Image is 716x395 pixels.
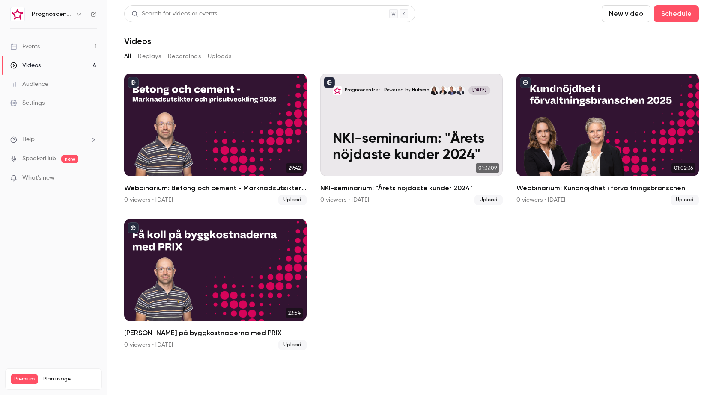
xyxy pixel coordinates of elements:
[320,183,503,193] h2: NKI-seminarium: "Årets nöjdaste kunder 2024"
[11,374,38,384] span: Premium
[654,5,699,22] button: Schedule
[474,195,503,205] span: Upload
[124,341,173,349] div: 0 viewers • [DATE]
[516,74,699,205] a: 01:02:36Webbinarium: Kundnöjdhet i förvaltningsbranschen0 viewers • [DATE]Upload
[124,74,699,350] ul: Videos
[131,9,217,18] div: Search for videos or events
[11,7,24,21] img: Prognoscentret | Powered by Hubexo
[671,163,695,173] span: 01:02:36
[124,196,173,204] div: 0 viewers • [DATE]
[324,77,335,88] button: published
[333,131,491,164] p: NKI-seminarium: "Årets nöjdaste kunder 2024"
[124,50,131,63] button: All
[10,42,40,51] div: Events
[516,74,699,205] li: Webbinarium: Kundnöjdhet i förvaltningsbranschen
[124,328,307,338] h2: [PERSON_NAME] på byggkostnaderna med PRIX
[124,36,151,46] h1: Videos
[208,50,232,63] button: Uploads
[128,77,139,88] button: published
[43,376,96,383] span: Plan usage
[278,340,307,350] span: Upload
[333,86,342,95] img: NKI-seminarium: "Årets nöjdaste kunder 2024"
[124,74,307,205] a: 29:42Webbinarium: Betong och cement - Marknadsutsikter och prisutveckling 20250 viewers • [DATE]U...
[430,86,439,95] img: Erika Knutsson
[286,163,303,173] span: 29:42
[447,86,456,95] img: Jan von Essen
[320,74,503,205] a: NKI-seminarium: "Årets nöjdaste kunder 2024"Prognoscentret | Powered by HubexoMagnus OlssonJan vo...
[22,135,35,144] span: Help
[468,86,490,95] span: [DATE]
[516,183,699,193] h2: Webbinarium: Kundnöjdhet i förvaltningsbranschen
[286,308,303,318] span: 23:54
[320,196,369,204] div: 0 viewers • [DATE]
[124,219,307,351] a: 23:54[PERSON_NAME] på byggkostnaderna med PRIX0 viewers • [DATE]Upload
[22,154,56,163] a: SpeakerHub
[520,77,531,88] button: published
[61,155,78,163] span: new
[10,99,45,107] div: Settings
[168,50,201,63] button: Recordings
[124,183,307,193] h2: Webbinarium: Betong och cement - Marknadsutsikter och prisutveckling 2025
[320,74,503,205] li: NKI-seminarium: "Årets nöjdaste kunder 2024"
[476,163,499,173] span: 01:37:09
[124,5,699,390] section: Videos
[10,135,97,144] li: help-dropdown-opener
[87,174,97,182] iframe: Noticeable Trigger
[124,74,307,205] li: Webbinarium: Betong och cement - Marknadsutsikter och prisutveckling 2025
[671,195,699,205] span: Upload
[439,86,447,95] img: Ellinor Lindström
[10,80,48,88] div: Audience
[278,195,307,205] span: Upload
[456,86,465,95] img: Magnus Olsson
[138,50,161,63] button: Replays
[22,174,54,183] span: What's new
[124,219,307,351] li: Få koll på byggkostnaderna med PRIX
[128,222,139,233] button: published
[10,61,41,70] div: Videos
[602,5,650,22] button: New video
[32,10,72,18] h6: Prognoscentret | Powered by Hubexo
[516,196,565,204] div: 0 viewers • [DATE]
[345,87,429,94] p: Prognoscentret | Powered by Hubexo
